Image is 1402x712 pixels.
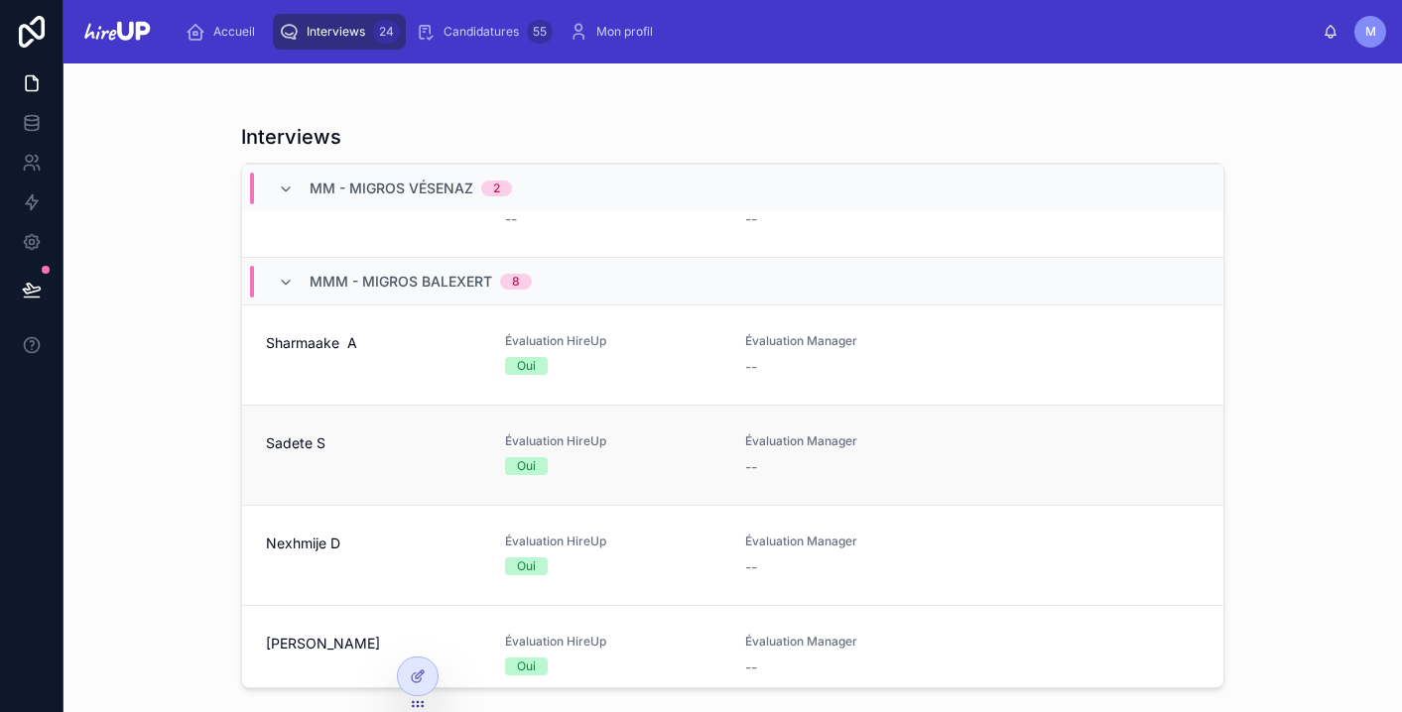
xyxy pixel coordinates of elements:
[505,433,720,449] span: Évaluation HireUp
[745,634,960,650] span: Évaluation Manager
[266,634,481,653] span: [PERSON_NAME]
[310,178,473,198] span: MM - Migros Vésenaz
[310,272,492,292] span: MMM - Migros Balexert
[596,24,653,40] span: Mon profil
[745,457,757,477] span: --
[241,123,341,151] h1: Interviews
[266,433,481,453] span: Sadete S
[745,657,757,677] span: --
[266,534,481,553] span: Nexhmije D
[213,24,255,40] span: Accueil
[373,20,400,44] div: 24
[745,557,757,577] span: --
[410,14,559,50] a: Candidatures55
[505,333,720,349] span: Évaluation HireUp
[745,433,960,449] span: Évaluation Manager
[273,14,406,50] a: Interviews24
[745,534,960,549] span: Évaluation Manager
[517,457,536,475] div: Oui
[242,405,1223,505] a: Sadete SÉvaluation HireUpOuiÉvaluation Manager--
[493,180,500,196] div: 2
[505,209,517,229] span: --
[242,304,1223,405] a: Sharmaake AÉvaluation HireUpOuiÉvaluation Manager--
[745,209,757,229] span: --
[79,16,154,48] img: App logo
[517,557,536,575] div: Oui
[1365,24,1376,40] span: M
[517,657,536,675] div: Oui
[170,10,1323,54] div: scrollable content
[180,14,269,50] a: Accueil
[266,333,481,353] span: Sharmaake A
[745,357,757,377] span: --
[242,505,1223,605] a: Nexhmije DÉvaluation HireUpOuiÉvaluation Manager--
[242,605,1223,705] a: [PERSON_NAME]Évaluation HireUpOuiÉvaluation Manager--
[307,24,365,40] span: Interviews
[745,333,960,349] span: Évaluation Manager
[512,274,520,290] div: 8
[505,634,720,650] span: Évaluation HireUp
[505,534,720,549] span: Évaluation HireUp
[444,24,519,40] span: Candidatures
[517,357,536,375] div: Oui
[563,14,667,50] a: Mon profil
[527,20,553,44] div: 55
